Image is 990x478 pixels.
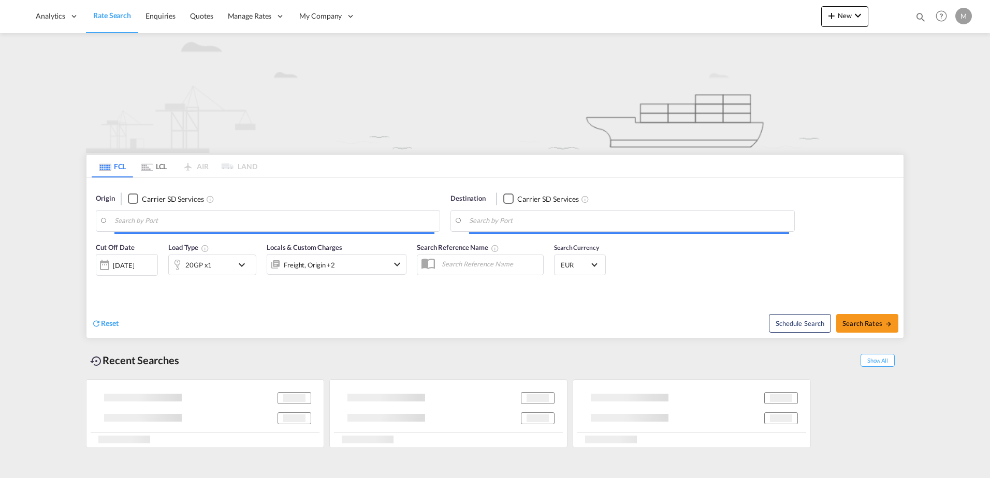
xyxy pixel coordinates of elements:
span: Cut Off Date [96,243,135,251]
md-icon: Your search will be saved by the below given name [491,244,499,252]
div: Carrier SD Services [142,194,203,204]
span: New [825,11,864,20]
div: Freight Origin Destination Dock Stuffing [284,258,335,272]
md-icon: Select multiple loads to view rates [201,244,209,252]
span: Reset [101,319,119,327]
md-checkbox: Checkbox No Ink [128,193,203,204]
div: Help [933,7,955,26]
span: EUR [561,260,590,270]
span: Rate Search [93,11,131,20]
md-icon: Unchecked: Search for CY (Container Yard) services for all selected carriers.Checked : Search for... [581,195,589,203]
div: icon-refreshReset [92,318,119,330]
md-datepicker: Select [96,275,104,289]
div: Freight Origin Destination Dock Stuffingicon-chevron-down [267,254,406,275]
div: Carrier SD Services [517,194,579,204]
md-icon: icon-chevron-down [236,259,253,271]
input: Search by Port [469,213,789,229]
md-icon: icon-chevron-down [852,9,864,22]
span: Search Reference Name [417,243,499,251]
input: Search by Port [114,213,434,229]
div: Recent Searches [86,349,183,372]
span: My Company [299,11,342,21]
md-pagination-wrapper: Use the left and right arrow keys to navigate between tabs [92,155,257,177]
md-icon: icon-magnify [915,11,926,23]
span: Show All [861,354,895,367]
div: 20GP x1 [185,258,212,272]
span: Load Type [168,243,209,251]
span: Help [933,7,950,25]
span: Origin [96,193,114,204]
button: Search Ratesicon-arrow-right [836,314,898,333]
span: Enquiries [145,11,176,20]
span: Manage Rates [228,11,272,21]
span: Locals & Custom Charges [267,243,342,251]
span: Analytics [36,11,65,21]
img: new-FCL.png [86,33,904,153]
md-checkbox: Checkbox No Ink [503,193,579,204]
md-tab-item: LCL [133,155,174,177]
button: Note: By default Schedule search will only considerorigin ports, destination ports and cut off da... [769,314,831,333]
div: [DATE] [113,261,134,270]
div: [DATE] [96,254,158,276]
md-icon: icon-arrow-right [885,320,892,327]
span: Quotes [190,11,213,20]
input: Search Reference Name [436,256,543,272]
md-icon: icon-chevron-down [391,258,403,271]
span: Destination [450,193,486,204]
md-select: Select Currency: € EUREuro [560,257,600,272]
md-icon: icon-backup-restore [90,355,103,367]
md-icon: icon-refresh [92,319,101,328]
div: M [955,8,972,24]
span: Search Currency [554,244,599,251]
md-icon: Unchecked: Search for CY (Container Yard) services for all selected carriers.Checked : Search for... [206,195,214,203]
md-tab-item: FCL [92,155,133,177]
div: icon-magnify [915,11,926,27]
md-icon: icon-plus 400-fg [825,9,838,22]
button: icon-plus 400-fgNewicon-chevron-down [821,6,868,27]
div: 20GP x1icon-chevron-down [168,255,256,275]
span: Search Rates [842,319,892,327]
div: Origin Checkbox No InkUnchecked: Search for CY (Container Yard) services for all selected carrier... [86,178,904,338]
